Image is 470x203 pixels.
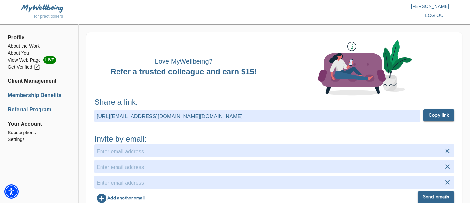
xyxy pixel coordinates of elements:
span: Profile [8,34,70,41]
button: Copy link [423,109,454,121]
a: View Web PageLIVE [8,56,70,64]
p: [PERSON_NAME] [235,3,449,9]
strong: Copy link [429,111,449,119]
strong: Refer a trusted colleague and earn $15! [111,67,257,76]
input: Enter email address [97,178,452,188]
input: Enter email address [97,162,452,173]
strong: Add another email [107,195,145,202]
span: LIVE [43,56,56,64]
span: Your Account [8,120,70,128]
a: Membership Benefits [8,91,70,99]
a: Referral Program [8,106,70,114]
strong: Send emails [423,193,449,201]
button: log out [422,9,449,22]
a: About the Work [8,43,70,50]
h6: Love MyWellbeing? [94,56,273,67]
a: About You [8,50,70,56]
a: Subscriptions [8,129,70,136]
a: Settings [8,136,70,143]
input: Enter email address [97,147,452,157]
img: MyWellbeing [318,40,412,96]
a: Client Management [8,77,70,85]
a: Get Verified [8,64,70,70]
div: Accessibility Menu [4,184,19,199]
span: for practitioners [34,14,63,19]
h5: Invite by email: [94,134,454,144]
img: MyWellbeing [21,4,63,12]
span: log out [425,11,446,20]
h5: Share a link: [94,97,454,107]
div: Get Verified [8,64,40,70]
li: View Web Page [8,56,70,64]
